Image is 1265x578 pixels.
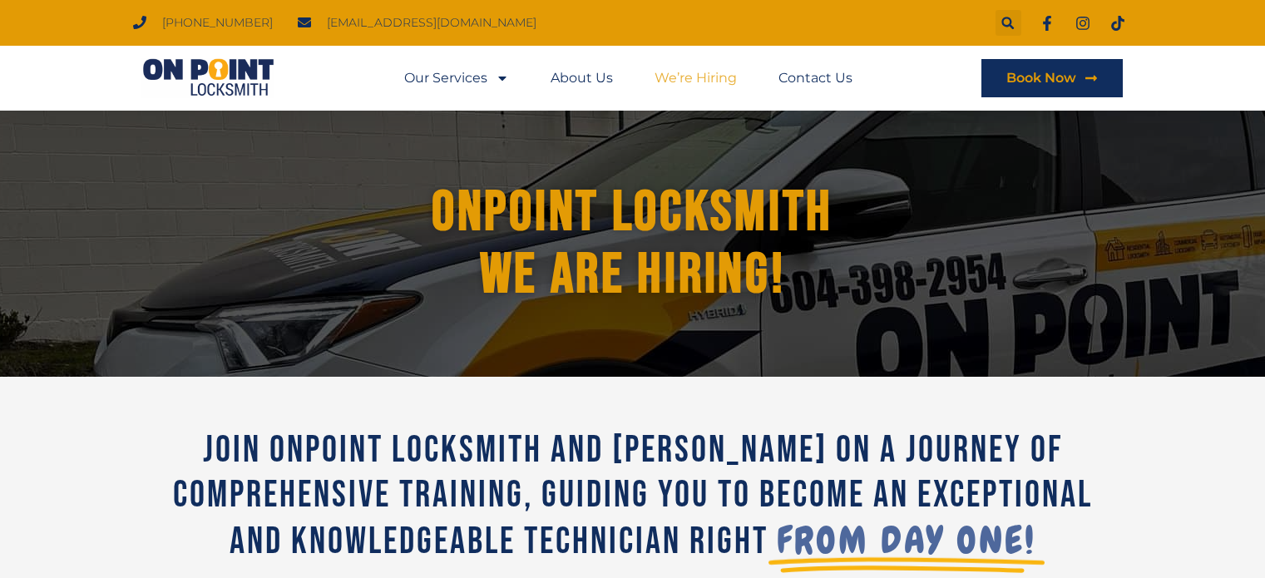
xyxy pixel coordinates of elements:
[173,427,1093,565] span: Join Onpoint Locksmith and [PERSON_NAME] on a journey of comprehensive training, guiding you to b...
[174,181,1091,306] h1: ONPOINT LOCKSMITH We Are hiring!
[981,59,1123,97] a: Book Now
[777,518,1036,563] span: from day one!
[996,10,1021,36] div: Search
[404,59,852,97] nav: Menu
[404,59,509,97] a: Our Services
[778,59,852,97] a: Contact Us
[323,12,536,34] span: [EMAIL_ADDRESS][DOMAIN_NAME]
[551,59,613,97] a: About Us
[1006,72,1076,85] span: Book Now
[158,12,273,34] span: [PHONE_NUMBER]
[655,59,737,97] a: We’re Hiring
